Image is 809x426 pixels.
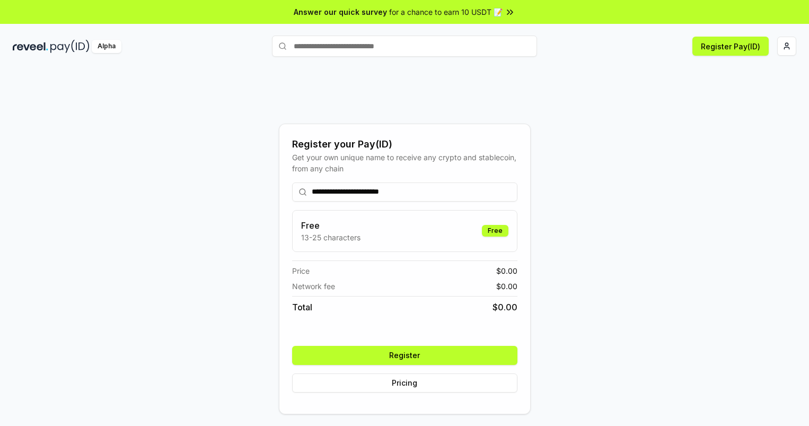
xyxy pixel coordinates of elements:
[292,281,335,292] span: Network fee
[292,373,517,393] button: Pricing
[292,137,517,152] div: Register your Pay(ID)
[496,281,517,292] span: $ 0.00
[496,265,517,276] span: $ 0.00
[389,6,503,18] span: for a chance to earn 10 USDT 📝
[92,40,121,53] div: Alpha
[493,301,517,314] span: $ 0.00
[13,40,48,53] img: reveel_dark
[292,301,312,314] span: Total
[292,346,517,365] button: Register
[294,6,387,18] span: Answer our quick survey
[292,265,310,276] span: Price
[692,37,769,56] button: Register Pay(ID)
[301,219,360,232] h3: Free
[292,152,517,174] div: Get your own unique name to receive any crypto and stablecoin, from any chain
[50,40,90,53] img: pay_id
[301,232,360,243] p: 13-25 characters
[482,225,508,237] div: Free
